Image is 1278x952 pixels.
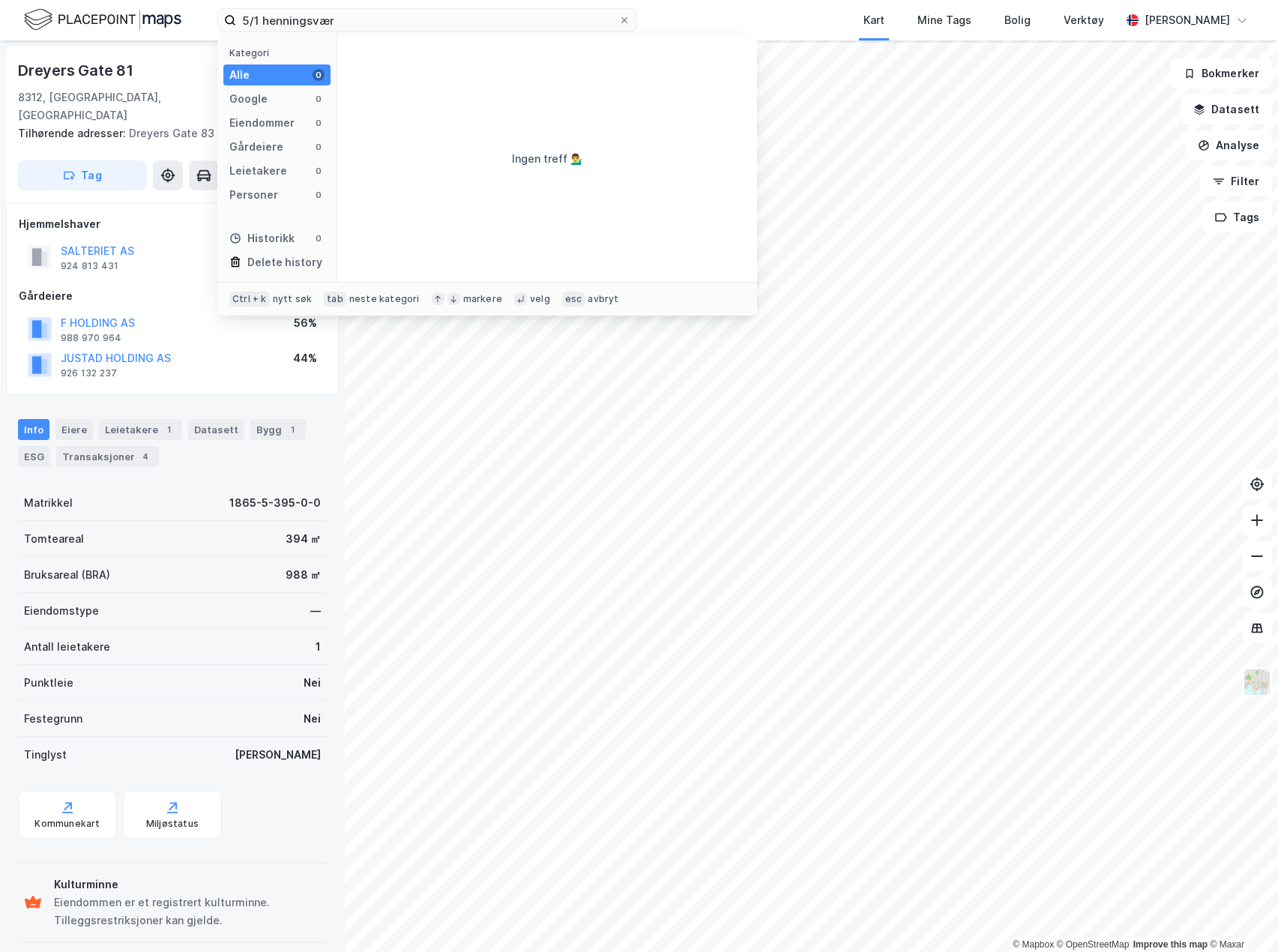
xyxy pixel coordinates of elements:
[19,215,326,233] div: Hjemmelshaver
[1145,11,1230,29] div: [PERSON_NAME]
[313,165,325,177] div: 0
[1185,130,1272,160] button: Analyse
[56,446,159,467] div: Transaksjoner
[1171,58,1272,88] button: Bokmerker
[24,710,82,728] div: Festegrunn
[54,894,321,930] div: Eiendommen er et registrert kulturminne. Tilleggsrestriksjoner kan gjelde.
[188,419,244,440] div: Datasett
[24,7,181,33] img: logo.f888ab2527a4732fd821a326f86c7f29.svg
[1057,939,1130,950] a: OpenStreetMap
[61,332,121,344] div: 988 970 964
[18,446,50,467] div: ESG
[229,162,287,180] div: Leietakere
[61,260,118,272] div: 924 813 431
[294,314,317,332] div: 56%
[1200,166,1272,196] button: Filter
[285,422,300,437] div: 1
[236,9,618,31] input: Søk på adresse, matrikkel, gårdeiere, leietakere eller personer
[293,349,317,367] div: 44%
[1243,668,1271,696] img: Z
[588,293,618,305] div: avbryt
[1203,880,1278,952] iframe: Chat Widget
[247,253,322,271] div: Delete history
[54,876,321,894] div: Kulturminne
[18,419,49,440] div: Info
[863,11,884,29] div: Kart
[316,638,321,656] div: 1
[24,638,110,656] div: Antall leietakere
[286,530,321,548] div: 394 ㎡
[18,88,226,124] div: 8312, [GEOGRAPHIC_DATA], [GEOGRAPHIC_DATA]
[286,566,321,584] div: 988 ㎡
[18,58,136,82] div: Dreyers Gate 81
[229,47,331,58] div: Kategori
[229,90,268,108] div: Google
[512,150,583,168] div: Ingen treff 💁‍♂️
[1004,11,1031,29] div: Bolig
[273,293,313,305] div: nytt søk
[18,127,129,139] span: Tilhørende adresser:
[313,232,325,244] div: 0
[1064,11,1104,29] div: Verktøy
[530,293,550,305] div: velg
[24,494,73,512] div: Matrikkel
[229,494,321,512] div: 1865-5-395-0-0
[19,287,326,305] div: Gårdeiere
[99,419,182,440] div: Leietakere
[349,293,420,305] div: neste kategori
[304,710,321,728] div: Nei
[917,11,971,29] div: Mine Tags
[313,93,325,105] div: 0
[313,117,325,129] div: 0
[34,818,100,830] div: Kommunekart
[235,746,321,764] div: [PERSON_NAME]
[161,422,176,437] div: 1
[18,124,315,142] div: Dreyers Gate 83
[1181,94,1272,124] button: Datasett
[24,530,84,548] div: Tomteareal
[562,292,585,307] div: esc
[24,602,99,620] div: Eiendomstype
[1013,939,1054,950] a: Mapbox
[138,449,153,464] div: 4
[304,674,321,692] div: Nei
[24,674,73,692] div: Punktleie
[229,138,283,156] div: Gårdeiere
[229,292,270,307] div: Ctrl + k
[61,367,117,379] div: 926 132 237
[1202,202,1272,232] button: Tags
[24,566,110,584] div: Bruksareal (BRA)
[313,141,325,153] div: 0
[146,818,199,830] div: Miljøstatus
[313,69,325,81] div: 0
[1133,939,1208,950] a: Improve this map
[1203,880,1278,952] div: Kontrollprogram for chat
[463,293,502,305] div: markere
[229,229,295,247] div: Historikk
[18,160,147,190] button: Tag
[229,186,278,204] div: Personer
[55,419,93,440] div: Eiere
[250,419,306,440] div: Bygg
[229,114,295,132] div: Eiendommer
[24,746,67,764] div: Tinglyst
[229,66,250,84] div: Alle
[324,292,346,307] div: tab
[313,189,325,201] div: 0
[310,602,321,620] div: —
